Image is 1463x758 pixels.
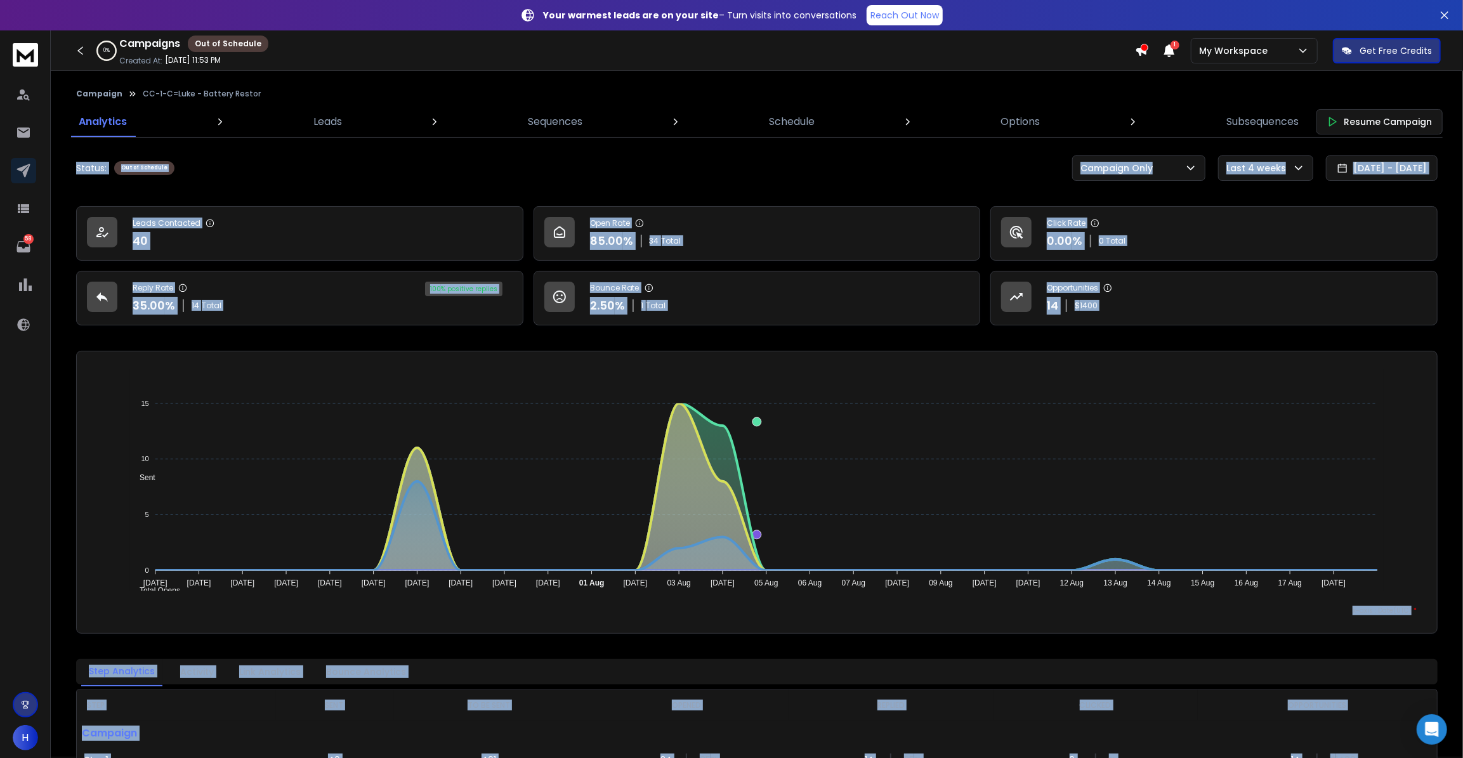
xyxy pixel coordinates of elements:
[1148,579,1171,588] tspan: 14 Aug
[650,236,659,246] span: 34
[405,579,429,588] tspan: [DATE]
[1417,714,1447,745] div: Open Intercom Messenger
[275,690,393,721] th: SENT
[97,606,1417,615] p: x-axis : Date(UTC)
[536,579,560,588] tspan: [DATE]
[929,579,953,588] tspan: 09 Aug
[13,725,38,750] button: H
[230,579,254,588] tspan: [DATE]
[646,301,666,311] span: Total
[543,9,719,22] strong: Your warmest leads are on your site
[119,56,162,66] p: Created At:
[76,162,107,174] p: Status:
[81,657,162,686] button: Step Analytics
[993,107,1047,137] a: Options
[994,690,1198,721] th: CLICKED
[528,114,582,129] p: Sequences
[1198,690,1437,721] th: OPPORTUNITIES
[711,579,735,588] tspan: [DATE]
[534,206,981,261] a: Open Rate85.00%34Total
[754,579,778,588] tspan: 05 Aug
[143,89,261,99] p: CC-1-C=Luke - Battery Restor
[870,9,939,22] p: Reach Out Now
[798,579,822,588] tspan: 06 Aug
[590,218,630,228] p: Open Rate
[23,234,34,244] p: 58
[590,232,633,250] p: 85.00 %
[77,721,275,746] p: Campaign
[842,579,865,588] tspan: 07 Aug
[141,455,148,463] tspan: 10
[1171,41,1179,49] span: 1
[188,36,268,52] div: Out of Schedule
[76,89,122,99] button: Campaign
[145,511,148,518] tspan: 5
[133,283,173,293] p: Reply Rate
[1047,297,1058,315] p: 14
[425,282,502,296] div: 100 % positive replies
[990,206,1438,261] a: Click Rate0.00%0 Total
[71,107,134,137] a: Analytics
[1278,579,1302,588] tspan: 17 Aug
[584,690,789,721] th: OPENED
[590,297,625,315] p: 2.50 %
[590,283,640,293] p: Bounce Rate
[173,658,221,686] button: Activity
[192,301,199,311] span: 14
[1191,579,1214,588] tspan: 15 Aug
[520,107,590,137] a: Sequences
[579,579,605,588] tspan: 01 Aug
[641,301,644,311] span: 1
[623,579,647,588] tspan: [DATE]
[1316,109,1443,134] button: Resume Campaign
[1075,301,1098,311] p: $ 1400
[318,579,342,588] tspan: [DATE]
[133,297,175,315] p: 35.00 %
[449,579,473,588] tspan: [DATE]
[769,114,815,129] p: Schedule
[1199,44,1273,57] p: My Workspace
[1226,162,1291,174] p: Last 4 weeks
[76,206,523,261] a: Leads Contacted40
[1333,38,1441,63] button: Get Free Credits
[313,114,342,129] p: Leads
[11,234,36,259] a: 58
[130,586,180,595] span: Total Opens
[667,579,691,588] tspan: 03 Aug
[76,271,523,325] a: Reply Rate35.00%14Total100% positive replies
[1047,232,1082,250] p: 0.00 %
[145,566,148,574] tspan: 0
[133,232,148,250] p: 40
[1016,579,1040,588] tspan: [DATE]
[232,658,308,686] button: Link Analytics
[1104,579,1127,588] tspan: 13 Aug
[1326,155,1438,181] button: [DATE] - [DATE]
[867,5,943,25] a: Reach Out Now
[187,579,211,588] tspan: [DATE]
[1235,579,1258,588] tspan: 16 Aug
[165,55,221,65] p: [DATE] 11:53 PM
[274,579,298,588] tspan: [DATE]
[77,690,275,721] th: STEP
[141,400,148,407] tspan: 15
[761,107,822,137] a: Schedule
[13,43,38,67] img: logo
[306,107,350,137] a: Leads
[1060,579,1084,588] tspan: 12 Aug
[885,579,909,588] tspan: [DATE]
[1047,283,1098,293] p: Opportunities
[1000,114,1040,129] p: Options
[1080,162,1158,174] p: Campaign Only
[114,161,174,175] div: Out of Schedule
[534,271,981,325] a: Bounce Rate2.50%1Total
[362,579,386,588] tspan: [DATE]
[393,690,584,721] th: TO BE SENT
[318,658,414,686] button: Bounce Analytics
[1099,236,1125,246] p: 0 Total
[119,36,180,51] h1: Campaigns
[130,473,155,482] span: Sent
[990,271,1438,325] a: Opportunities14$1400
[789,690,993,721] th: REPLIED
[973,579,997,588] tspan: [DATE]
